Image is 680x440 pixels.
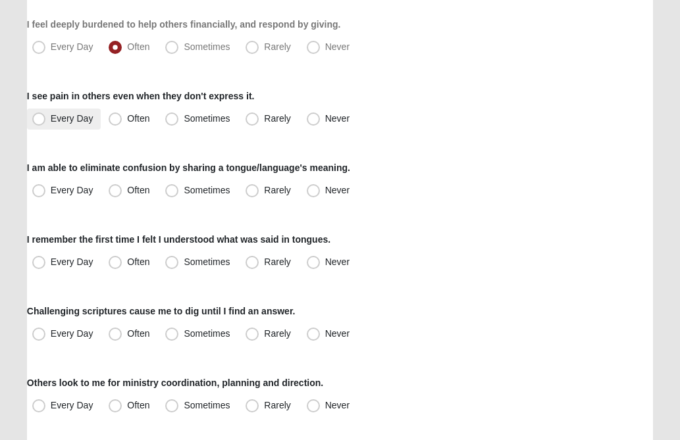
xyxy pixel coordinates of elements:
[127,257,149,267] span: Often
[184,400,230,410] span: Sometimes
[51,113,93,124] span: Every Day
[264,257,290,267] span: Rarely
[51,185,93,195] span: Every Day
[127,41,149,52] span: Often
[184,41,230,52] span: Sometimes
[27,18,341,31] label: I feel deeply burdened to help others financially, and respond by giving.
[325,185,350,195] span: Never
[51,328,93,339] span: Every Day
[51,257,93,267] span: Every Day
[184,328,230,339] span: Sometimes
[27,305,296,318] label: Challenging scriptures cause me to dig until I find an answer.
[264,41,290,52] span: Rarely
[264,328,290,339] span: Rarely
[127,400,149,410] span: Often
[51,400,93,410] span: Every Day
[27,161,350,174] label: I am able to eliminate confusion by sharing a tongue/language's meaning.
[325,400,350,410] span: Never
[264,113,290,124] span: Rarely
[325,328,350,339] span: Never
[184,185,230,195] span: Sometimes
[184,113,230,124] span: Sometimes
[264,400,290,410] span: Rarely
[325,41,350,52] span: Never
[27,89,255,103] label: I see pain in others even when they don't express it.
[325,113,350,124] span: Never
[264,185,290,195] span: Rarely
[27,376,323,389] label: Others look to me for ministry coordination, planning and direction.
[325,257,350,267] span: Never
[51,41,93,52] span: Every Day
[127,185,149,195] span: Often
[127,328,149,339] span: Often
[184,257,230,267] span: Sometimes
[27,233,330,246] label: I remember the first time I felt I understood what was said in tongues.
[127,113,149,124] span: Often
